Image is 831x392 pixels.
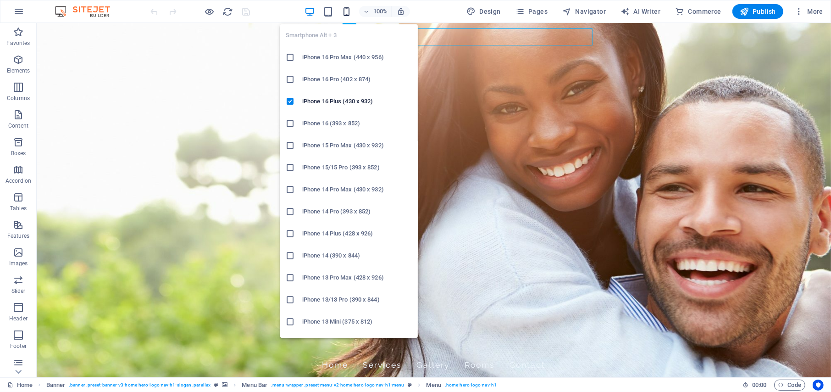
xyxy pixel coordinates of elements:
button: 100% [359,6,392,17]
h6: iPhone 15/15 Pro (393 x 852) [302,162,412,173]
h6: iPhone 16 Plus (430 x 932) [302,96,412,107]
i: This element is a customizable preset [408,382,412,387]
p: Elements [7,67,30,74]
h6: iPhone 13/13 Pro (390 x 844) [302,294,412,305]
button: Click here to leave preview mode and continue editing [204,6,215,17]
div: Design (Ctrl+Alt+Y) [463,4,504,19]
span: Click to select. Double-click to edit [46,380,66,391]
h6: iPhone 14 Pro Max (430 x 932) [302,184,412,195]
h6: iPhone 13 Pro Max (428 x 926) [302,272,412,283]
i: Reload page [223,6,233,17]
span: : [759,381,760,388]
p: Columns [7,95,30,102]
img: Editor Logo [53,6,122,17]
span: Click to select. Double-click to edit [427,380,441,391]
nav: breadcrumb [46,380,497,391]
h6: iPhone 15 Pro Max (430 x 932) [302,140,412,151]
h6: Session time [742,380,767,391]
h6: iPhone 13 Mini (375 x 812) [302,316,412,327]
button: Commerce [671,4,725,19]
h6: iPhone 16 (393 x 852) [302,118,412,129]
h6: iPhone 14 Pro (393 x 852) [302,206,412,217]
i: This element contains a background [222,382,227,387]
p: Tables [10,205,27,212]
button: Navigator [559,4,609,19]
p: Images [9,260,28,267]
p: Footer [10,342,27,350]
p: Accordion [6,177,31,185]
h6: iPhone 14 (390 x 844) [302,250,412,261]
span: More [794,7,823,16]
span: AI Writer [620,7,660,16]
button: Publish [732,4,783,19]
span: Navigator [562,7,606,16]
span: Design [466,7,501,16]
h6: iPhone 16 Pro Max (440 x 956) [302,52,412,63]
span: . home-hero-logo-nav-h1 [445,380,497,391]
span: Pages [515,7,548,16]
button: More [791,4,827,19]
h6: iPhone 16 Pro (402 x 874) [302,74,412,85]
button: Design [463,4,504,19]
a: Click to cancel selection. Double-click to open Pages [7,380,33,391]
button: AI Writer [617,4,664,19]
span: Code [778,380,801,391]
i: On resize automatically adjust zoom level to fit chosen device. [397,7,405,16]
h6: 100% [373,6,388,17]
button: Usercentrics [813,380,824,391]
p: Favorites [6,39,30,47]
span: . menu-wrapper .preset-menu-v2-home-hero-logo-nav-h1-menu [271,380,404,391]
span: Commerce [675,7,721,16]
h6: iPhone 14 Plus (428 x 926) [302,228,412,239]
button: reload [222,6,233,17]
button: Code [774,380,805,391]
p: Slider [11,287,26,295]
span: Click to select. Double-click to edit [242,380,267,391]
span: 00 00 [752,380,766,391]
i: This element is a customizable preset [214,382,218,387]
span: . banner .preset-banner-v3-home-hero-logo-nav-h1-slogan .parallax [69,380,211,391]
p: Header [9,315,28,322]
p: Boxes [11,150,26,157]
p: Features [7,232,29,240]
button: Pages [512,4,551,19]
p: Content [8,122,28,129]
span: Publish [740,7,776,16]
